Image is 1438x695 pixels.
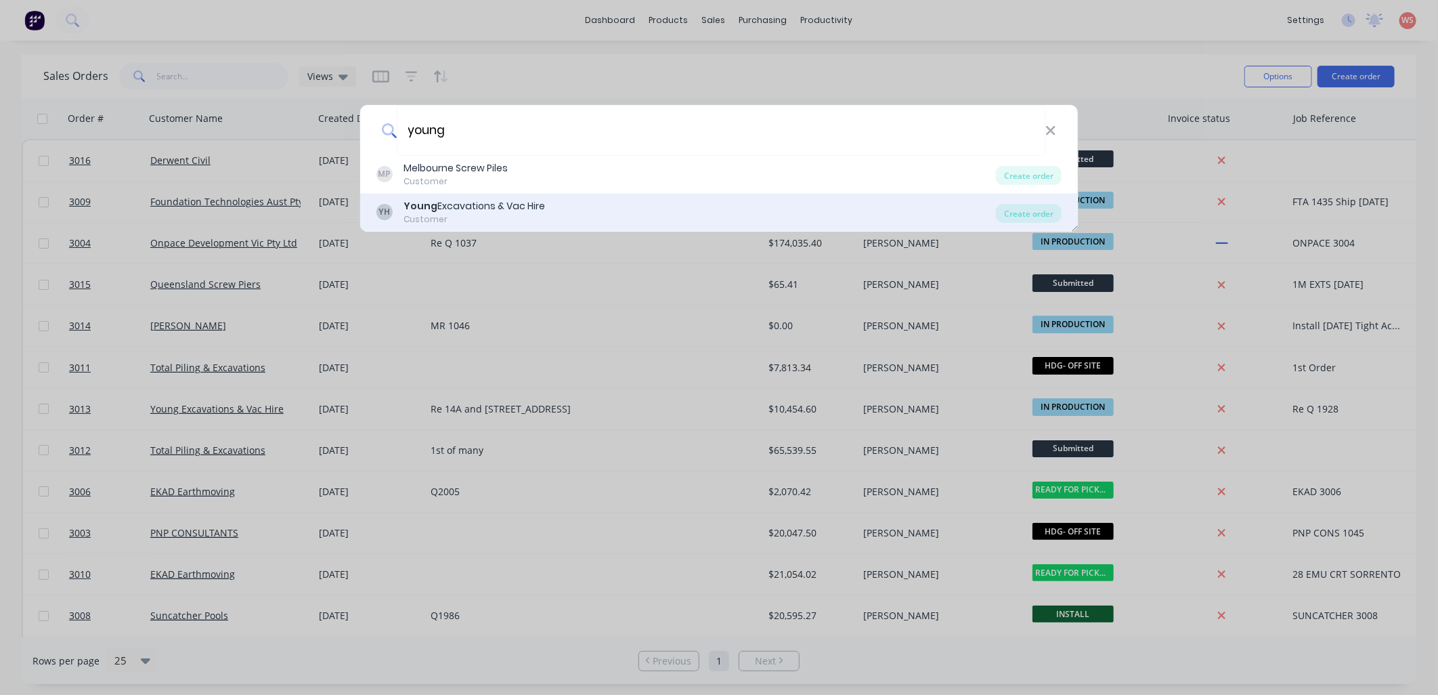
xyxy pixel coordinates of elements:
div: Customer [404,213,545,226]
b: Young [404,199,437,213]
div: Excavations & Vac Hire [404,199,545,213]
div: YH [376,204,393,220]
div: Melbourne Screw Piles [404,161,508,175]
input: Enter a customer name to create a new order... [397,105,1045,156]
div: MP [376,166,393,182]
div: Create order [996,166,1062,185]
div: Create order [996,204,1062,223]
div: Customer [404,175,508,188]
